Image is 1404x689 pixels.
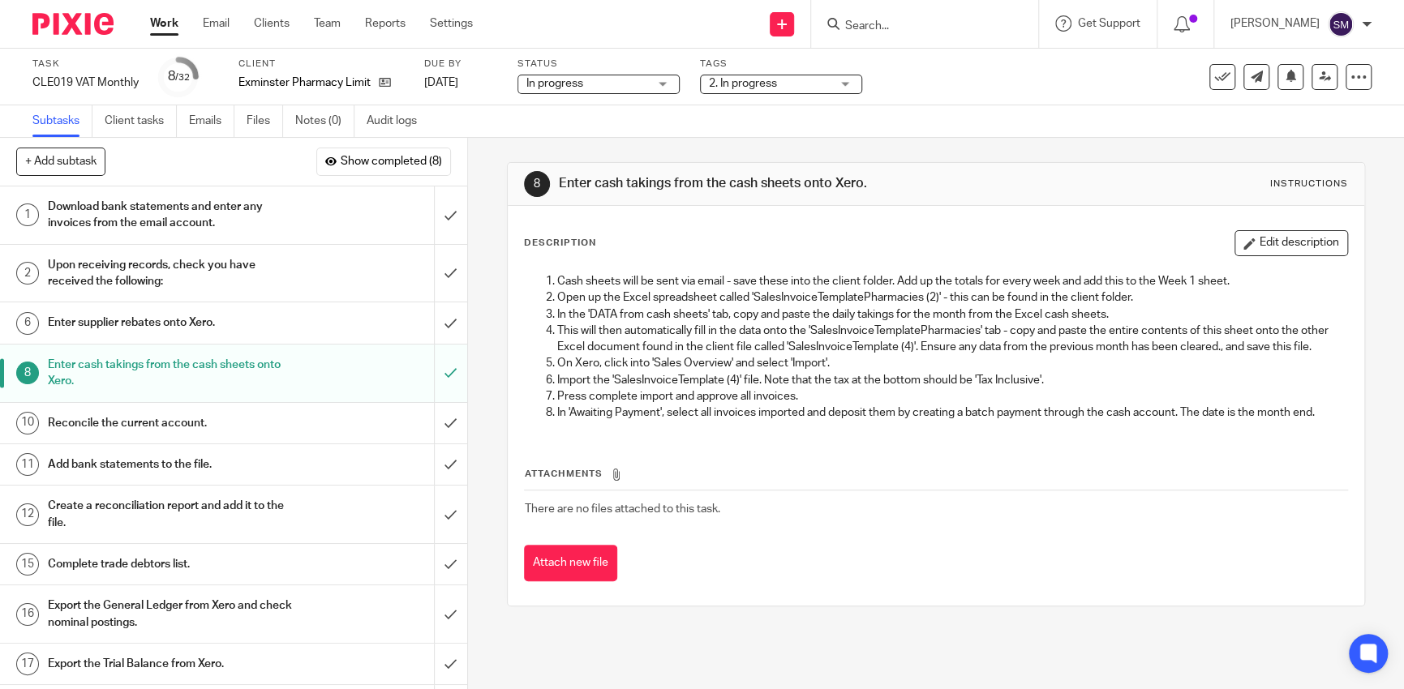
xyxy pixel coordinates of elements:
[150,15,178,32] a: Work
[524,171,550,197] div: 8
[16,262,39,285] div: 2
[16,553,39,576] div: 15
[517,58,680,71] label: Status
[430,15,473,32] a: Settings
[175,73,190,82] small: /32
[48,253,294,294] h1: Upon receiving records, check you have received the following:
[1328,11,1354,37] img: svg%3E
[16,603,39,626] div: 16
[168,67,190,86] div: 8
[525,503,720,515] span: There are no files attached to this task.
[557,388,1347,404] p: Press complete import and approve all invoices.
[189,105,234,137] a: Emails
[314,15,341,32] a: Team
[32,13,114,35] img: Pixie
[424,58,497,71] label: Due by
[16,148,105,175] button: + Add subtask
[844,19,990,34] input: Search
[48,494,294,535] h1: Create a reconciliation report and add it to the file.
[525,469,603,478] span: Attachments
[524,545,617,581] button: Attach new file
[524,237,596,250] p: Description
[341,156,442,169] span: Show completed (8)
[16,412,39,434] div: 10
[16,653,39,675] div: 17
[16,312,39,335] div: 6
[1234,230,1348,256] button: Edit description
[295,105,354,137] a: Notes (0)
[16,362,39,384] div: 8
[48,195,294,236] h1: Download bank statements and enter any invoices from the email account.
[1270,178,1348,190] div: Instructions
[203,15,230,32] a: Email
[254,15,290,32] a: Clients
[316,148,451,175] button: Show completed (8)
[247,105,283,137] a: Files
[48,411,294,435] h1: Reconcile the current account.
[48,652,294,676] h1: Export the Trial Balance from Xero.
[557,404,1347,421] p: In 'Awaiting Payment', select all invoices imported and deposit them by creating a batch payment ...
[105,105,177,137] a: Client tasks
[1230,15,1320,32] p: [PERSON_NAME]
[16,453,39,476] div: 11
[238,75,371,91] p: Exminster Pharmacy Limited
[32,58,139,71] label: Task
[557,323,1347,356] p: This will then automatically fill in the data onto the 'SalesInvoiceTemplatePharmacies' tab - cop...
[16,503,39,526] div: 12
[700,58,862,71] label: Tags
[709,78,777,89] span: 2. In progress
[238,58,404,71] label: Client
[48,552,294,576] h1: Complete trade debtors list.
[424,77,458,88] span: [DATE]
[365,15,406,32] a: Reports
[32,75,139,91] div: CLE019 VAT Monthly
[526,78,583,89] span: In progress
[16,203,39,226] div: 1
[557,372,1347,388] p: Import the 'SalesInvoiceTemplate (4)' file. Note that the tax at the bottom should be 'Tax Inclus...
[367,105,429,137] a: Audit logs
[557,355,1347,371] p: On Xero, click into 'Sales Overview' and select 'Import'.
[557,306,1347,323] p: In the 'DATA from cash sheets' tab, copy and paste the daily takings for the month from the Excel...
[48,353,294,394] h1: Enter cash takings from the cash sheets onto Xero.
[557,273,1347,289] p: Cash sheets will be sent via email - save these into the client folder. Add up the totals for eve...
[32,105,92,137] a: Subtasks
[48,593,294,635] h1: Export the General Ledger from Xero and check nominal postings.
[559,175,971,192] h1: Enter cash takings from the cash sheets onto Xero.
[1078,18,1140,29] span: Get Support
[48,310,294,335] h1: Enter supplier rebates onto Xero.
[48,452,294,477] h1: Add bank statements to the file.
[557,289,1347,306] p: Open up the Excel spreadsheet called 'SalesInvoiceTemplatePharmacies (2)' - this can be found in ...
